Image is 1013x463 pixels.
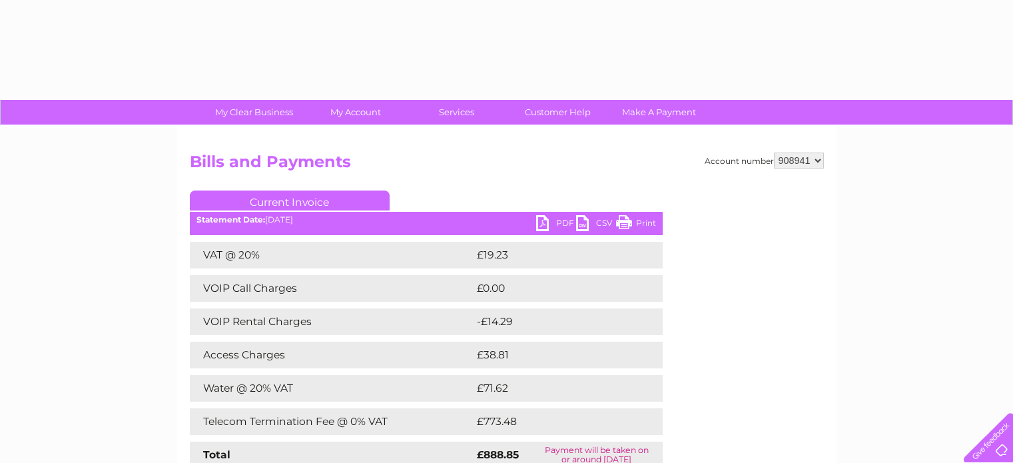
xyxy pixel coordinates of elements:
a: Make A Payment [604,100,714,125]
a: My Clear Business [199,100,309,125]
td: Telecom Termination Fee @ 0% VAT [190,408,474,435]
a: Services [402,100,511,125]
td: £71.62 [474,375,635,402]
td: £38.81 [474,342,635,368]
a: Print [616,215,656,234]
td: Access Charges [190,342,474,368]
td: -£14.29 [474,308,637,335]
td: VOIP Rental Charges [190,308,474,335]
h2: Bills and Payments [190,153,824,178]
td: £773.48 [474,408,639,435]
div: [DATE] [190,215,663,225]
a: Customer Help [503,100,613,125]
div: Account number [705,153,824,169]
td: £19.23 [474,242,635,268]
strong: £888.85 [477,448,519,461]
td: VAT @ 20% [190,242,474,268]
strong: Total [203,448,230,461]
a: Current Invoice [190,191,390,211]
td: VOIP Call Charges [190,275,474,302]
a: CSV [576,215,616,234]
td: Water @ 20% VAT [190,375,474,402]
td: £0.00 [474,275,632,302]
a: My Account [300,100,410,125]
a: PDF [536,215,576,234]
b: Statement Date: [196,215,265,225]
